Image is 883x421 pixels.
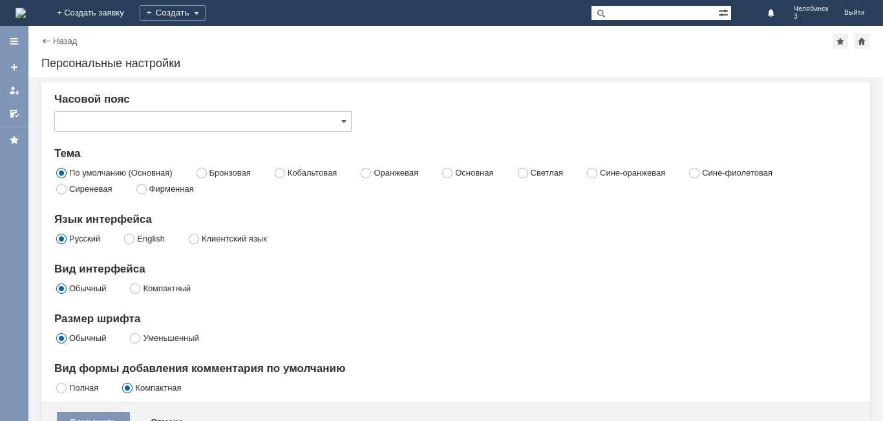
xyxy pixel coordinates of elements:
[69,283,106,293] label: Обычный
[149,184,194,194] label: Фирменная
[202,234,267,243] label: Клиентский язык
[69,234,100,243] label: Русский
[794,5,829,13] span: Челябинск
[54,93,130,105] span: Часовой пояс
[833,34,848,49] div: Добавить в избранное
[143,283,191,293] label: Компактный
[140,5,206,21] div: Создать
[794,13,829,21] span: 3
[16,8,26,18] img: logo
[702,168,772,178] label: Сине-фиолетовая
[54,362,345,375] span: Вид формы добавления комментария по умолчанию
[374,168,418,178] label: Оранжевая
[4,57,25,77] a: Создать заявку
[137,234,165,243] label: English
[69,184,112,194] label: Сиреневая
[4,103,25,124] a: Мои согласования
[600,168,665,178] label: Сине-оранжевая
[854,34,869,49] div: Сделать домашней страницей
[69,333,106,343] label: Обычный
[288,168,337,178] label: Кобальтовая
[69,168,173,178] label: По умолчанию (Основная)
[209,168,251,178] label: Бронзовая
[135,383,181,393] label: Компактная
[718,6,731,18] span: Расширенный поиск
[16,8,26,18] a: Перейти на домашнюю страницу
[41,57,870,70] div: Персональные настройки
[4,80,25,101] a: Мои заявки
[69,383,98,393] label: Полная
[54,147,81,159] span: Тема
[54,313,140,325] span: Размер шрифта
[531,168,563,178] label: Светлая
[143,333,198,343] label: Уменьшенный
[53,36,77,46] a: Назад
[455,168,493,178] label: Основная
[54,263,145,275] span: Вид интерфейса
[54,213,152,225] span: Язык интерфейса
